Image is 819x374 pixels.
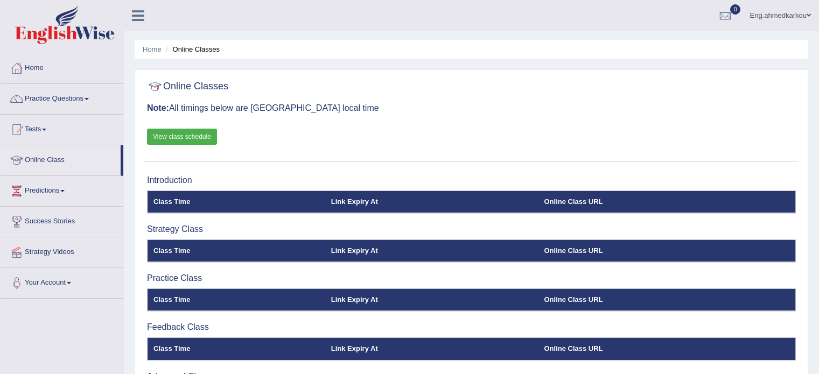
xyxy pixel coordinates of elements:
th: Class Time [148,239,325,262]
th: Link Expiry At [325,337,538,360]
th: Link Expiry At [325,239,538,262]
b: Note: [147,103,169,112]
span: 0 [730,4,741,15]
a: View class schedule [147,129,217,145]
h2: Online Classes [147,79,228,95]
th: Online Class URL [538,239,796,262]
a: Home [1,53,123,80]
a: Practice Questions [1,84,123,111]
li: Online Classes [163,44,220,54]
a: Success Stories [1,207,123,234]
th: Online Class URL [538,190,796,213]
th: Online Class URL [538,337,796,360]
th: Class Time [148,337,325,360]
h3: Strategy Class [147,224,796,234]
a: Online Class [1,145,121,172]
th: Link Expiry At [325,288,538,311]
a: Strategy Videos [1,237,123,264]
a: Home [143,45,162,53]
h3: Practice Class [147,273,796,283]
a: Tests [1,115,123,142]
h3: All timings below are [GEOGRAPHIC_DATA] local time [147,103,796,113]
th: Online Class URL [538,288,796,311]
h3: Feedback Class [147,322,796,332]
a: Predictions [1,176,123,203]
th: Class Time [148,190,325,213]
th: Class Time [148,288,325,311]
a: Your Account [1,268,123,295]
th: Link Expiry At [325,190,538,213]
h3: Introduction [147,175,796,185]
